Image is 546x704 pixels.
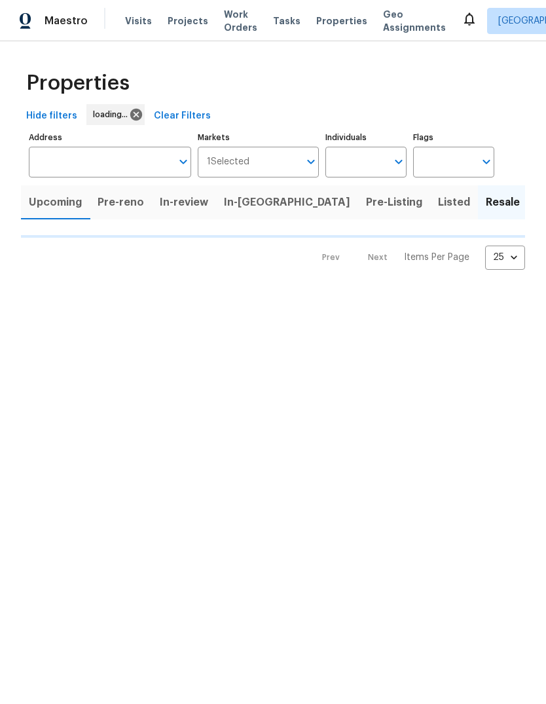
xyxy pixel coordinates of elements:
label: Individuals [325,134,407,141]
span: Pre-reno [98,193,144,212]
label: Flags [413,134,494,141]
button: Clear Filters [149,104,216,128]
span: Visits [125,14,152,28]
span: Tasks [273,16,300,26]
span: Projects [168,14,208,28]
nav: Pagination Navigation [310,246,525,270]
span: Upcoming [29,193,82,212]
button: Open [174,153,192,171]
span: Properties [26,77,130,90]
span: Maestro [45,14,88,28]
p: Items Per Page [404,251,469,264]
div: 25 [485,240,525,274]
span: Geo Assignments [383,8,446,34]
button: Open [477,153,496,171]
span: Pre-Listing [366,193,422,212]
button: Open [390,153,408,171]
span: In-review [160,193,208,212]
span: Hide filters [26,108,77,124]
div: loading... [86,104,145,125]
button: Hide filters [21,104,82,128]
button: Open [302,153,320,171]
span: Clear Filters [154,108,211,124]
label: Address [29,134,191,141]
label: Markets [198,134,319,141]
span: 1 Selected [207,157,249,168]
span: Properties [316,14,367,28]
span: Work Orders [224,8,257,34]
span: Listed [438,193,470,212]
span: Resale [486,193,520,212]
span: loading... [93,108,133,121]
span: In-[GEOGRAPHIC_DATA] [224,193,350,212]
